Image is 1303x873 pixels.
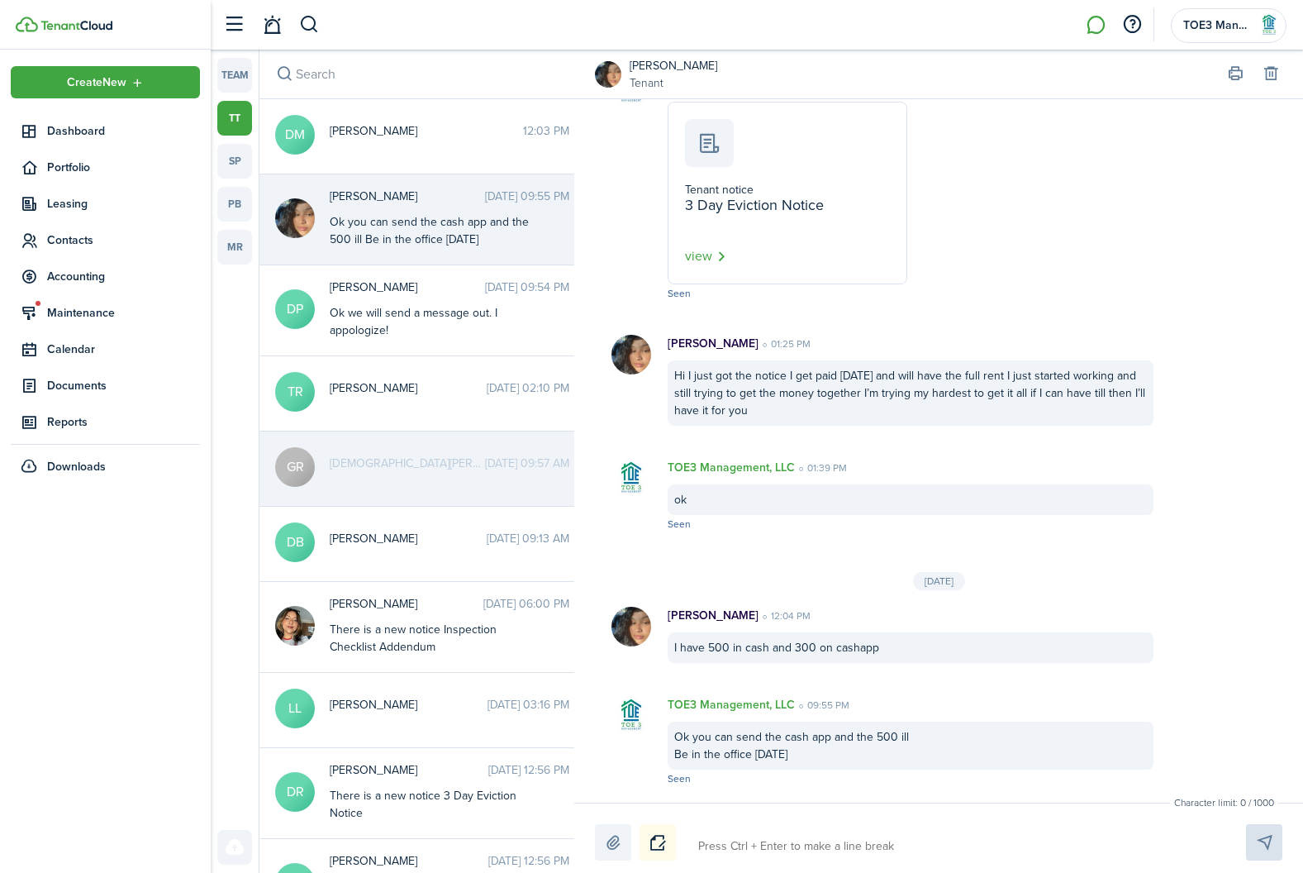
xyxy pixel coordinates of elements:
[611,696,651,736] img: TOE3 Management, LLC
[11,115,200,147] a: Dashboard
[668,484,1153,515] div: ok
[668,607,758,624] p: [PERSON_NAME]
[330,595,483,613] span: jessica quintana
[330,279,485,296] span: Deseray Puga
[758,336,811,351] time: 01:25 PM
[40,21,112,31] img: TenantCloud
[330,304,536,339] div: Ok we will send a message out. I appologize!
[595,61,621,88] img: Tiffany Gonzalez
[330,696,487,713] span: Lorissa Longoria
[487,530,569,547] time: [DATE] 09:13 AM
[485,455,569,472] time: [DATE] 09:57 AM
[330,188,485,205] span: Tiffany Gonzalez
[330,379,487,397] span: Tina Reyna
[685,197,890,230] p: 3 Day Eviction Notice
[217,144,252,179] a: sp
[275,689,315,728] avatar-text: LL
[275,447,315,487] avatar-text: GR
[275,372,315,412] avatar-text: TR
[47,304,200,322] span: Maintenance
[913,572,965,590] div: [DATE]
[11,66,200,98] button: Open menu
[795,460,847,475] time: 01:39 PM
[299,11,320,39] button: Search
[1118,11,1146,39] button: Open resource center
[630,74,717,92] a: Tenant
[47,195,200,212] span: Leasing
[217,101,252,136] a: tt
[330,213,536,248] div: Ok you can send the cash app and the 500 ill Be in the office [DATE]
[330,621,536,656] messenger-thread-item-body: There is a new notice Inspection Checklist Addendum
[488,852,569,870] time: [DATE] 12:56 PM
[275,772,315,812] avatar-text: DR
[67,77,126,88] span: Create New
[640,824,676,861] button: Notice
[487,696,569,713] time: [DATE] 03:16 PM
[611,459,651,499] img: TOE3 Management, LLC
[630,57,717,74] a: [PERSON_NAME]
[47,231,200,249] span: Contacts
[259,50,583,98] input: search
[1224,63,1247,86] button: Print
[47,341,200,358] span: Calendar
[218,9,250,41] button: Open sidebar
[330,122,523,140] span: Derek Marcano
[487,379,569,397] time: [DATE] 02:10 PM
[668,360,1153,426] div: Hi I just got the notice I get paid [DATE] and will have the full rent I just started working and...
[330,852,488,870] span: Luis Castellanos
[330,761,488,779] span: David Ruiz
[47,122,200,140] span: Dashboard
[275,289,315,329] avatar-text: DP
[668,722,1153,770] div: Ok you can send the cash app and the 500 ill Be in the office [DATE]
[16,17,38,32] img: TenantCloud
[758,608,811,623] time: 12:04 PM
[485,279,569,296] time: [DATE] 09:54 PM
[275,522,315,562] avatar-text: DB
[330,787,536,822] messenger-thread-item-body: There is a new notice 3 Day Eviction Notice
[47,377,200,394] span: Documents
[47,268,200,285] span: Accounting
[275,115,315,155] avatar-text: DM
[1170,795,1278,810] small: Character limit: 0 / 1000
[685,246,726,267] button: view
[668,286,691,301] span: Seen
[1259,63,1282,86] button: Delete
[488,761,569,779] time: [DATE] 12:56 PM
[275,198,315,238] img: Tiffany Gonzalez
[217,187,252,222] a: pb
[1183,20,1249,31] span: TOE3 Management, LLC
[217,230,252,265] a: mr
[47,413,200,431] span: Reports
[668,771,691,786] span: Seen
[256,4,288,46] a: Notifications
[275,606,315,646] img: jessica quintana
[330,530,487,547] span: daniela Bilzing
[668,335,758,352] p: [PERSON_NAME]
[795,698,849,713] time: 09:55 PM
[11,406,200,438] a: Reports
[483,595,569,613] time: [DATE] 06:00 PM
[611,607,651,646] img: Tiffany Gonzalez
[273,63,296,86] button: Search
[668,632,1153,663] div: I have 500 in cash and 300 on cashapp
[485,188,569,205] time: [DATE] 09:55 PM
[668,696,795,713] p: TOE3 Management, LLC
[330,455,485,472] span: Gethsemane Rodriguez
[217,58,252,93] a: team
[668,459,795,476] p: TOE3 Management, LLC
[611,335,651,374] img: Tiffany Gonzalez
[47,458,106,475] span: Downloads
[685,184,890,197] p: Tenant notice
[1256,12,1282,39] img: TOE3 Management, LLC
[47,159,200,176] span: Portfolio
[668,517,691,532] span: Seen
[523,122,569,140] time: 12:03 PM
